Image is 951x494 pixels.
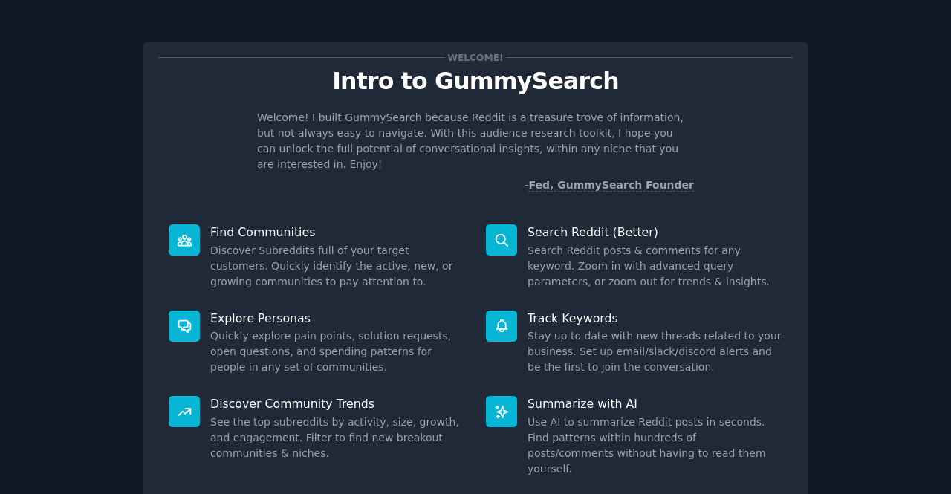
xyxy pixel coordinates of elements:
dd: Quickly explore pain points, solution requests, open questions, and spending patterns for people ... [210,328,465,375]
p: Welcome! I built GummySearch because Reddit is a treasure trove of information, but not always ea... [257,110,694,172]
dd: Use AI to summarize Reddit posts in seconds. Find patterns within hundreds of posts/comments with... [528,415,782,477]
div: - [525,178,694,193]
p: Discover Community Trends [210,396,465,412]
dd: See the top subreddits by activity, size, growth, and engagement. Filter to find new breakout com... [210,415,465,461]
dd: Stay up to date with new threads related to your business. Set up email/slack/discord alerts and ... [528,328,782,375]
p: Explore Personas [210,311,465,326]
p: Summarize with AI [528,396,782,412]
p: Find Communities [210,224,465,240]
p: Search Reddit (Better) [528,224,782,240]
dd: Search Reddit posts & comments for any keyword. Zoom in with advanced query parameters, or zoom o... [528,243,782,290]
p: Track Keywords [528,311,782,326]
a: Fed, GummySearch Founder [528,179,694,192]
span: Welcome! [445,50,506,65]
p: Intro to GummySearch [158,68,793,94]
dd: Discover Subreddits full of your target customers. Quickly identify the active, new, or growing c... [210,243,465,290]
